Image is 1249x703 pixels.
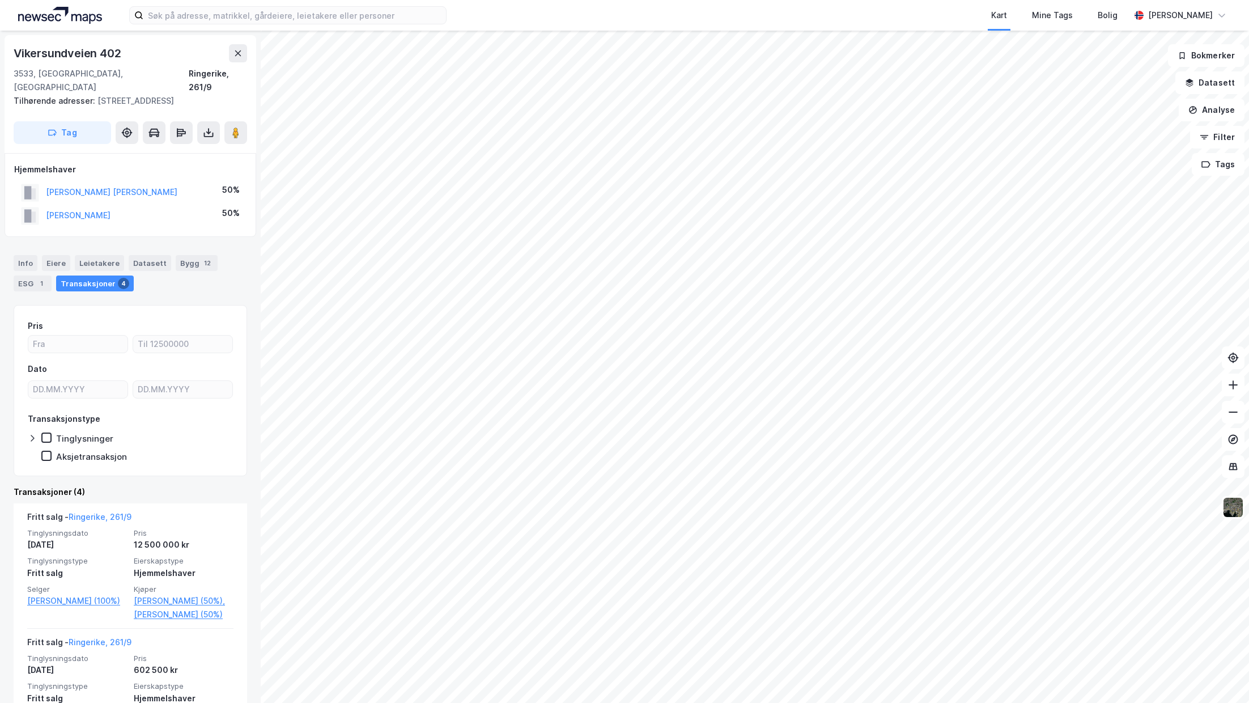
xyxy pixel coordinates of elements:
[189,67,247,94] div: Ringerike, 261/9
[28,362,47,376] div: Dato
[1192,153,1244,176] button: Tags
[134,585,233,594] span: Kjøper
[1222,497,1244,518] img: 9k=
[27,538,127,552] div: [DATE]
[222,183,240,197] div: 50%
[134,528,233,538] span: Pris
[134,654,233,663] span: Pris
[118,278,129,289] div: 4
[27,681,127,691] span: Tinglysningstype
[28,336,128,353] input: Fra
[134,566,233,580] div: Hjemmelshaver
[14,163,247,176] div: Hjemmelshaver
[27,510,131,528] div: Fritt salg -
[134,608,233,621] a: [PERSON_NAME] (50%)
[14,255,37,271] div: Info
[143,7,446,24] input: Søk på adresse, matrikkel, gårdeiere, leietakere eller personer
[28,319,43,333] div: Pris
[1032,9,1073,22] div: Mine Tags
[75,255,124,271] div: Leietakere
[14,485,247,499] div: Transaksjoner (4)
[27,663,127,677] div: [DATE]
[28,412,100,426] div: Transaksjonstype
[14,96,97,105] span: Tilhørende adresser:
[1190,126,1244,149] button: Filter
[27,566,127,580] div: Fritt salg
[18,7,102,24] img: logo.a4113a55bc3d86da70a041830d287a7e.svg
[69,512,131,522] a: Ringerike, 261/9
[1175,71,1244,94] button: Datasett
[1179,99,1244,121] button: Analyse
[14,67,189,94] div: 3533, [GEOGRAPHIC_DATA], [GEOGRAPHIC_DATA]
[134,594,233,608] a: [PERSON_NAME] (50%),
[134,663,233,677] div: 602 500 kr
[14,276,52,291] div: ESG
[1098,9,1118,22] div: Bolig
[176,255,218,271] div: Bygg
[27,654,127,663] span: Tinglysningsdato
[56,276,134,291] div: Transaksjoner
[14,94,238,108] div: [STREET_ADDRESS]
[27,556,127,566] span: Tinglysningstype
[991,9,1007,22] div: Kart
[1192,649,1249,703] div: Kontrollprogram for chat
[133,381,232,398] input: DD.MM.YYYY
[56,433,113,444] div: Tinglysninger
[42,255,70,271] div: Eiere
[14,44,123,62] div: Vikersundveien 402
[27,594,127,608] a: [PERSON_NAME] (100%)
[129,255,171,271] div: Datasett
[14,121,111,144] button: Tag
[134,538,233,552] div: 12 500 000 kr
[36,278,47,289] div: 1
[28,381,128,398] input: DD.MM.YYYY
[27,636,131,654] div: Fritt salg -
[133,336,232,353] input: Til 12500000
[134,681,233,691] span: Eierskapstype
[1168,44,1244,67] button: Bokmerker
[27,528,127,538] span: Tinglysningsdato
[69,637,131,647] a: Ringerike, 261/9
[56,451,127,462] div: Aksjetransaksjon
[1192,649,1249,703] iframe: Chat Widget
[1148,9,1213,22] div: [PERSON_NAME]
[222,206,240,220] div: 50%
[134,556,233,566] span: Eierskapstype
[202,257,213,269] div: 12
[27,585,127,594] span: Selger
